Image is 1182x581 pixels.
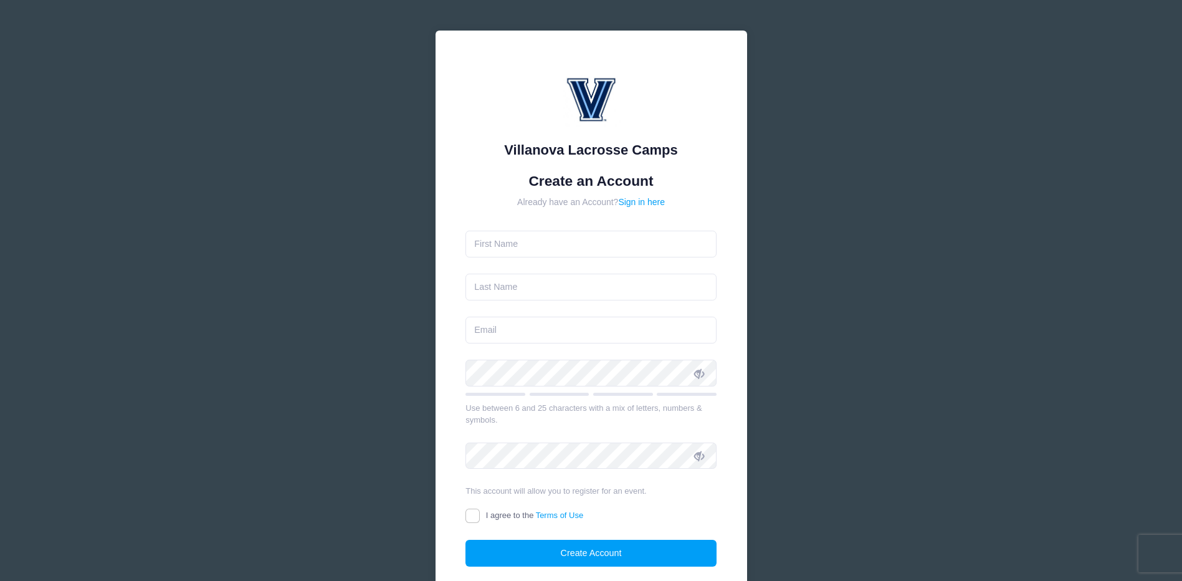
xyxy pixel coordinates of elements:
[465,485,717,497] div: This account will allow you to register for an event.
[465,317,717,343] input: Email
[465,173,717,190] h1: Create an Account
[465,274,717,300] input: Last Name
[618,197,665,207] a: Sign in here
[486,511,583,520] span: I agree to the
[465,509,480,523] input: I agree to theTerms of Use
[465,196,717,209] div: Already have an Account?
[554,61,629,136] img: Villanova Lacrosse Camps
[465,231,717,257] input: First Name
[465,140,717,160] div: Villanova Lacrosse Camps
[465,540,717,567] button: Create Account
[465,402,717,426] div: Use between 6 and 25 characters with a mix of letters, numbers & symbols.
[536,511,584,520] a: Terms of Use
